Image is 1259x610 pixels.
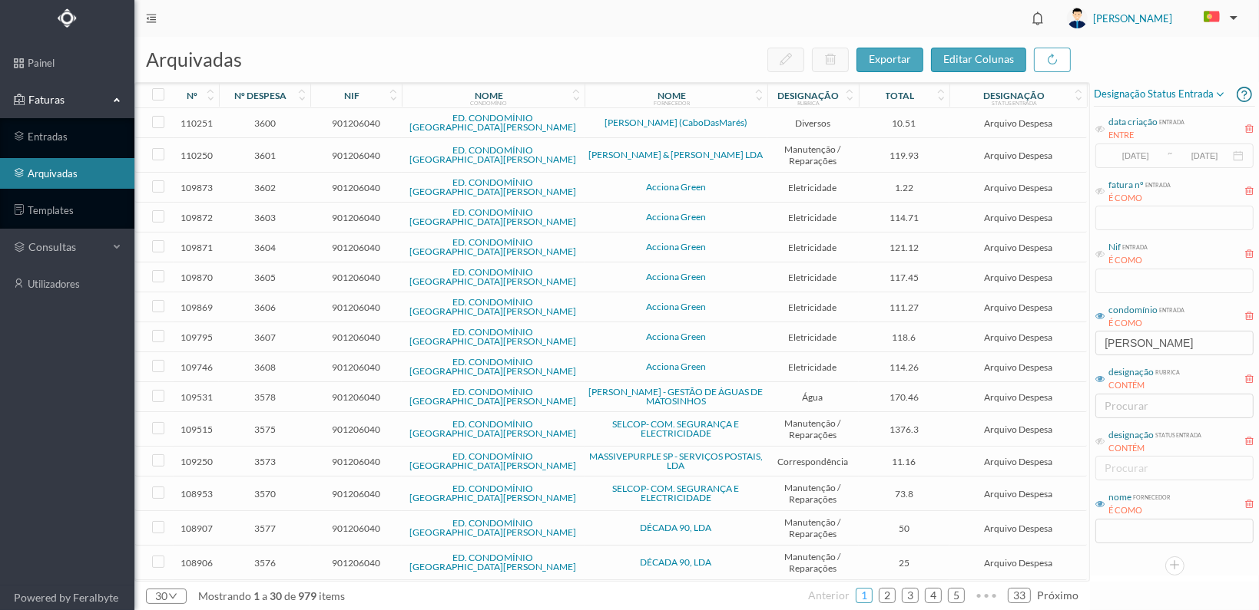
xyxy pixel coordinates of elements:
div: designação [1108,365,1154,379]
a: ED. CONDOMÍNIO [GEOGRAPHIC_DATA][PERSON_NAME] [409,296,576,317]
span: 111.27 [863,302,946,313]
span: Arquivo Despesa [953,424,1082,435]
span: 901206040 [314,182,398,193]
i: icon: bell [1028,8,1048,28]
li: Página Anterior [808,583,850,608]
span: 114.26 [863,361,946,373]
span: anterior [808,589,850,602]
div: entrada [1158,115,1184,127]
div: É COMO [1108,254,1148,267]
span: Arquivo Despesa [953,182,1082,193]
a: DÉCADA 90, LDA [640,522,711,533]
a: Acciona Green [646,211,706,223]
a: 33 [1009,584,1030,607]
span: consultas [28,239,105,255]
a: [PERSON_NAME] - GESTÃO DE ÁGUAS DE MATOSINHOS [588,386,763,407]
span: 11.16 [863,456,946,467]
li: 33 [1008,588,1031,603]
span: Eletricidade [771,242,855,253]
span: de [284,589,296,602]
i: icon: question-circle-o [1237,82,1252,106]
span: 901206040 [314,302,398,313]
span: Arquivo Despesa [953,117,1082,129]
span: 901206040 [314,523,398,534]
span: arquivadas [146,48,242,71]
button: exportar [856,48,923,72]
span: 3606 [223,302,306,313]
div: fatura nº [1108,178,1144,192]
span: Arquivo Despesa [953,272,1082,283]
a: Acciona Green [646,181,706,193]
span: 901206040 [314,361,398,373]
div: rubrica [797,100,820,106]
div: procurar [1105,398,1237,414]
span: Arquivo Despesa [953,488,1082,500]
img: user_titan3.af2715ee.jpg [1067,8,1088,28]
button: editar colunas [931,48,1026,72]
span: 3602 [223,182,306,193]
span: 109869 [177,302,215,313]
span: 119.93 [863,150,946,161]
div: ENTRE [1108,129,1184,142]
div: Nif [1108,240,1121,254]
li: 3 [902,588,919,603]
a: 1 [856,584,872,607]
div: total [886,90,915,101]
span: 109872 [177,212,215,223]
i: icon: down [167,592,177,601]
div: designação [983,90,1045,101]
div: entrada [1121,240,1148,252]
span: 109871 [177,242,215,253]
span: 901206040 [314,424,398,435]
span: 3573 [223,456,306,467]
span: mostrando [198,589,251,602]
div: condomínio [1108,303,1158,317]
span: Arquivo Despesa [953,523,1082,534]
a: Acciona Green [646,241,706,252]
span: Arquivo Despesa [953,557,1082,569]
span: 30 [267,589,284,602]
span: Designação status entrada [1094,85,1226,104]
li: Página Seguinte [1037,583,1078,608]
div: É COMO [1108,192,1171,205]
div: nº [187,90,197,101]
span: Manutenção / Reparações [771,417,855,440]
span: 108953 [177,488,215,500]
div: fornecedor [1131,490,1171,502]
a: ED. CONDOMÍNIO [GEOGRAPHIC_DATA][PERSON_NAME] [409,176,576,197]
img: Logo [58,8,77,28]
li: 4 [925,588,942,603]
span: 117.45 [863,272,946,283]
li: 5 [948,588,965,603]
a: 5 [949,584,964,607]
div: nome [475,90,503,101]
span: 110250 [177,150,215,161]
a: ED. CONDOMÍNIO [GEOGRAPHIC_DATA][PERSON_NAME] [409,386,576,407]
span: 3570 [223,488,306,500]
span: 3576 [223,557,306,569]
span: 3601 [223,150,306,161]
a: SELCOP- COM. SEGURANÇA E ELECTRICIDADE [612,418,739,439]
div: nome [658,90,686,101]
div: designação [1108,428,1154,442]
a: ED. CONDOMÍNIO [GEOGRAPHIC_DATA][PERSON_NAME] [409,326,576,347]
div: entrada [1144,178,1171,190]
span: Arquivo Despesa [953,150,1082,161]
span: ••• [971,583,1002,592]
li: 2 [879,588,896,603]
span: Água [771,391,855,403]
span: 109515 [177,424,215,435]
span: 170.46 [863,391,946,403]
span: 73.8 [863,488,946,500]
div: status entrada [1154,428,1201,440]
span: 1.22 [863,182,946,193]
a: ED. CONDOMÍNIO [GEOGRAPHIC_DATA][PERSON_NAME] [409,206,576,227]
span: Arquivo Despesa [953,242,1082,253]
span: 3575 [223,424,306,435]
span: Diversos [771,117,855,129]
span: 1 [251,589,262,602]
a: [PERSON_NAME] (CaboDasMarés) [605,117,747,128]
a: ED. CONDOMÍNIO [GEOGRAPHIC_DATA][PERSON_NAME] [409,266,576,287]
span: 901206040 [314,456,398,467]
li: 1 [856,588,873,603]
